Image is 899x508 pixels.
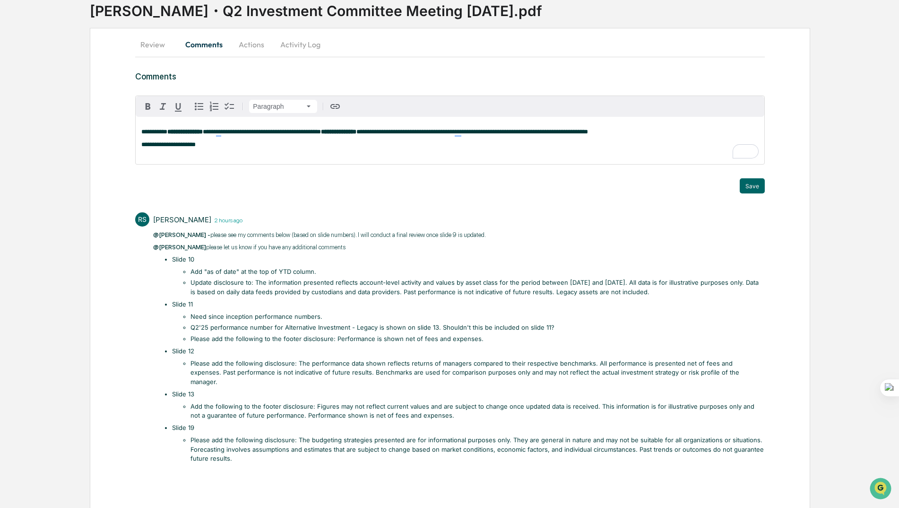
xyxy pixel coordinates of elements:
[32,82,120,89] div: We're available if you need us!
[19,119,61,129] span: Preclearance
[65,115,121,132] a: 🗄️Attestations
[94,160,114,167] span: Pylon
[6,115,65,132] a: 🖐️Preclearance
[190,334,764,344] li: Please add the following to the footer disclosure: Performance is shown net of fees and expenses.
[135,71,764,81] h3: Comments
[172,347,765,387] li: Slide 12
[230,33,273,56] button: Actions
[9,20,172,35] p: How can we help?
[190,359,764,387] li: Please add the following disclosure: The performance data shown reflects returns of managers comp...
[135,33,178,56] button: Review
[156,99,171,114] button: Italic
[171,99,186,114] button: Underline
[869,477,894,502] iframe: Open customer support
[67,160,114,167] a: Powered byPylon
[69,120,76,128] div: 🗄️
[161,75,172,87] button: Start new chat
[153,244,206,251] span: @[PERSON_NAME]
[190,323,764,333] li: Q2'25 performance number for Alternative Investment - Legacy is shown on slide 13. Shouldn't this...
[153,466,764,476] p: ​
[153,215,211,224] div: [PERSON_NAME]
[249,100,317,113] button: Block type
[9,120,17,128] div: 🖐️
[172,390,765,420] li: Slide 13
[211,216,242,224] time: Tuesday, September 23, 2025 at 1:45:39 PM PDT
[135,33,764,56] div: secondary tabs example
[190,436,764,464] li: Please add the following disclosure: The budgeting strategies presented are for informational pur...
[172,423,765,464] li: Slide 19
[190,278,764,297] li: Update disclosure to: The information presented reflects account-level activity and values by ass...
[178,33,230,56] button: Comments
[190,312,764,322] li: Need since inception performance numbers.
[32,72,155,82] div: Start new chat
[153,230,764,240] p: please see my comments below (based on slide numbers). I will conduct a final review once slide 9...
[172,255,765,297] li: ​Slide 10
[140,99,156,114] button: Bold
[9,138,17,146] div: 🔎
[78,119,117,129] span: Attestations
[273,33,328,56] button: Activity Log
[740,178,765,193] button: Save
[6,133,63,150] a: 🔎Data Lookup
[345,105,352,108] button: Attach files
[153,231,210,238] span: @[PERSON_NAME] -
[153,243,764,252] p: please let us know if you have any additional comments
[190,267,764,277] li: Add "as of date" at the top of YTD column.
[172,300,765,344] li: Slide 11
[136,117,764,164] div: To enrich screen reader interactions, please activate Accessibility in Grammarly extension settings
[19,137,60,147] span: Data Lookup
[135,212,149,227] div: RS
[190,402,764,420] li: Add the following to the footer disclosure: Figures may not reflect current values and are subjec...
[9,72,26,89] img: 1746055101610-c473b297-6a78-478c-a979-82029cc54cd1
